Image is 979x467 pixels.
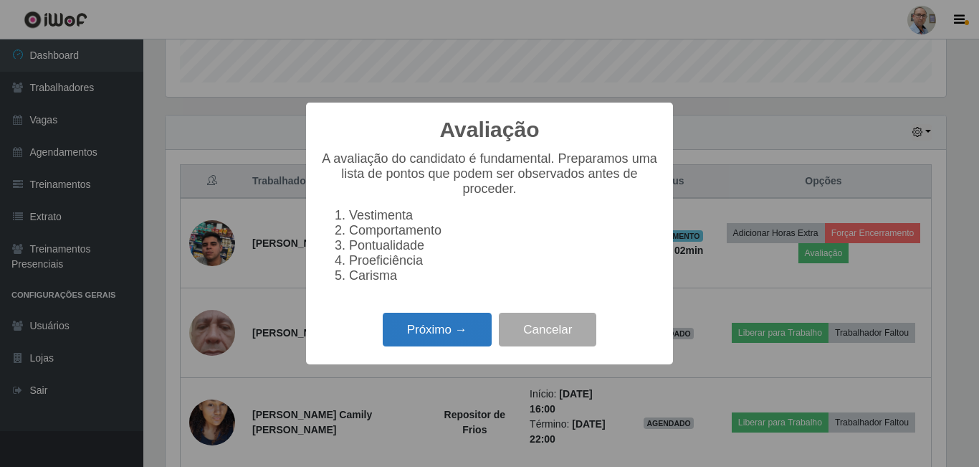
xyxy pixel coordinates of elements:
[349,238,659,253] li: Pontualidade
[349,268,659,283] li: Carisma
[383,313,492,346] button: Próximo →
[499,313,596,346] button: Cancelar
[349,223,659,238] li: Comportamento
[349,208,659,223] li: Vestimenta
[349,253,659,268] li: Proeficiência
[320,151,659,197] p: A avaliação do candidato é fundamental. Preparamos uma lista de pontos que podem ser observados a...
[440,117,540,143] h2: Avaliação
